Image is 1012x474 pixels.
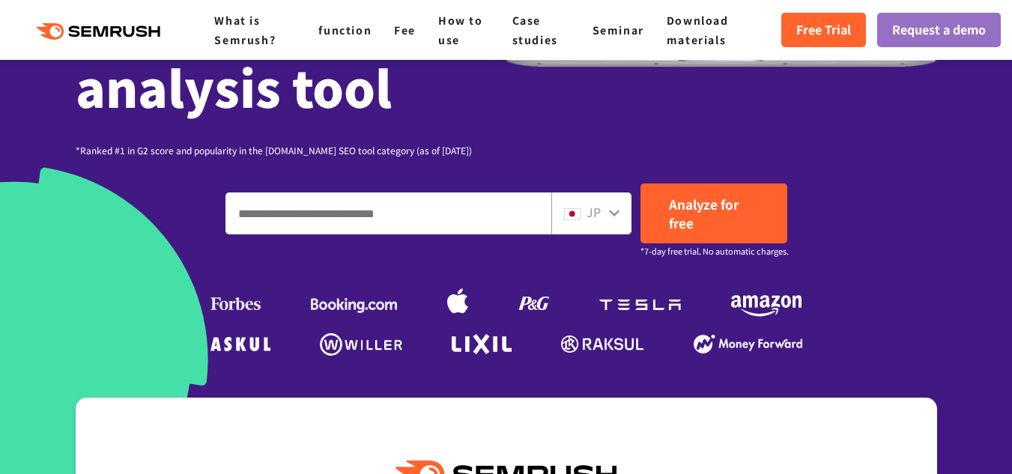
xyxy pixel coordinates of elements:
[512,13,558,47] a: Case studies
[394,22,416,37] a: Fee
[877,13,1001,47] a: Request a demo
[438,13,483,47] a: How to use
[76,144,472,157] font: *Ranked #1 in G2 score and popularity in the [DOMAIN_NAME] SEO tool category (as of [DATE])
[781,13,866,47] a: Free Trial
[669,195,739,232] font: Analyze for free
[214,13,276,47] a: What is Semrush?
[892,20,986,38] font: Request a demo
[587,203,601,221] span: JP
[667,13,729,47] a: Download materials
[318,22,372,37] a: function
[226,193,551,234] input: Enter a domain, keyword or URL
[593,22,644,37] a: Seminar
[640,183,787,243] a: Analyze for free
[796,20,851,38] font: Free Trial
[640,245,789,257] font: *7-day free trial. No automatic charges.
